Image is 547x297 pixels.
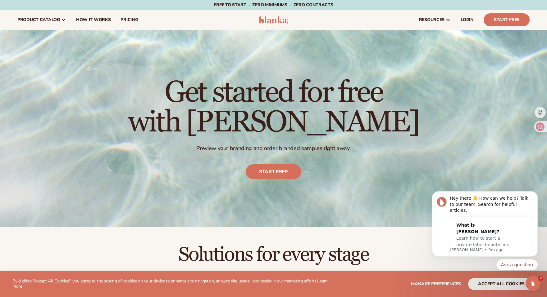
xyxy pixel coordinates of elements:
[259,16,288,24] img: logo
[17,244,530,265] h2: Solutions for every stage
[128,145,419,152] p: Preview your branding and order branded samples right away.
[76,17,111,22] span: How It Works
[12,279,328,289] p: By clicking "Accept All Cookies", you agree to the storing of cookies on your device to enhance s...
[461,17,474,22] span: LOGIN
[468,278,535,290] button: accept all cookies
[116,10,143,30] a: pricing
[456,10,479,30] a: LOGIN
[411,281,461,287] span: Manage preferences
[12,278,328,289] a: Learn More
[17,17,60,22] span: product catalog
[214,2,333,8] span: Free to start · ZERO minimums · ZERO contracts
[411,278,461,290] button: Manage preferences
[128,78,419,137] h1: Get started for free with [PERSON_NAME]
[419,17,444,22] span: resources
[484,13,530,26] a: Start Free
[121,17,138,22] span: pricing
[12,10,71,30] a: product catalog
[71,10,116,30] a: How It Works
[246,164,301,179] a: Start free
[423,188,547,280] iframe: Intercom notifications message
[526,276,540,291] iframe: Intercom live chat
[414,10,456,30] a: resources
[538,276,543,281] span: 2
